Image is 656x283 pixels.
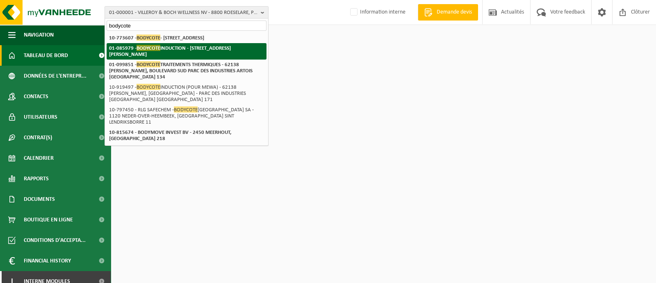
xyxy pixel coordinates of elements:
span: Contacts [24,86,48,107]
span: BODYCOTE [137,61,160,67]
button: 01-000001 - VILLEROY & BOCH WELLNESS NV - 8800 ROESELARE, POPULIERSTRAAT 1 [105,6,269,18]
span: Conditions d'accepta... [24,230,86,251]
input: Chercher des succursales liées [107,21,266,31]
strong: 10-815674 - BODYMOVE INVEST BV - 2450 MEERHOUT, [GEOGRAPHIC_DATA] 218 [109,130,231,141]
strong: 10-773607 - - [STREET_ADDRESS] [109,35,204,41]
strong: 01-099851 - TRAITEMENTS THERMIQUES - 62138 [PERSON_NAME], BOULEVARD SUD PARC DES INDUSTRIES ARTOI... [109,61,253,80]
li: 10-797450 - RLG SAFECHEM - [GEOGRAPHIC_DATA] SA - 1120 NEDER-OVER-HEEMBEEK, [GEOGRAPHIC_DATA] SIN... [107,105,266,127]
span: Tableau de bord [24,45,68,66]
span: Documents [24,189,55,209]
label: Information interne [348,6,405,18]
span: Calendrier [24,148,54,168]
span: Contrat(s) [24,127,52,148]
span: 01-000001 - VILLEROY & BOCH WELLNESS NV - 8800 ROESELARE, POPULIERSTRAAT 1 [109,7,257,19]
span: Financial History [24,251,71,271]
span: Navigation [24,25,54,45]
span: BODYCOTE [174,106,198,113]
span: BODYCOTE [137,84,160,90]
a: Demande devis [418,4,478,21]
span: Utilisateurs [24,107,57,127]
li: 10-919497 - INDUCTION (POUR MEWA) - 62138 [PERSON_NAME], [GEOGRAPHIC_DATA] - PARC DES INDUSTRIES ... [107,82,266,105]
span: BODYCOTE [137,35,160,41]
span: BODYCOTE [137,45,160,51]
span: Demande devis [435,8,474,16]
span: Données de l'entrepr... [24,66,87,86]
span: Boutique en ligne [24,209,73,230]
span: Rapports [24,168,49,189]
